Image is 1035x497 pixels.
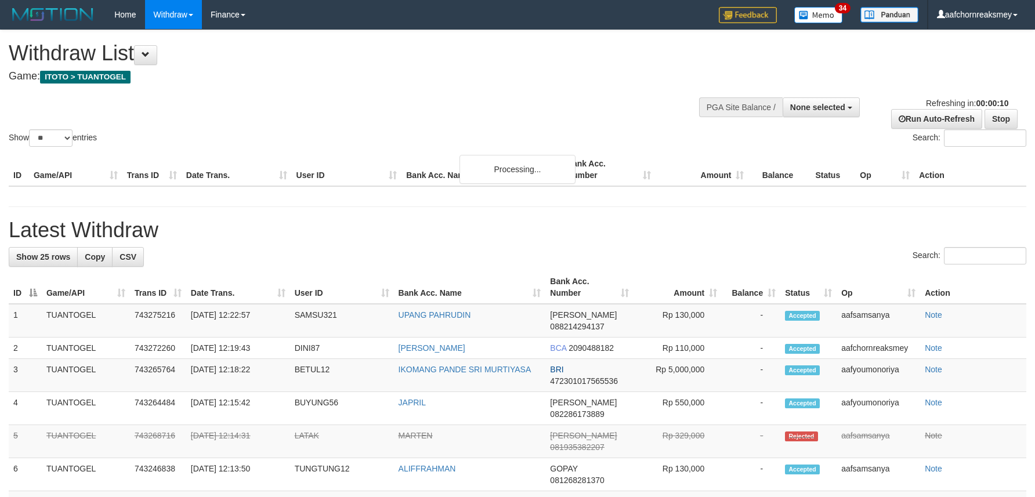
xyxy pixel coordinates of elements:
[925,365,942,374] a: Note
[634,392,722,425] td: Rp 550,000
[925,343,942,353] a: Note
[399,343,465,353] a: [PERSON_NAME]
[186,458,290,491] td: [DATE] 12:13:50
[9,247,78,267] a: Show 25 rows
[459,155,576,184] div: Processing...
[550,409,604,419] span: Copy 082286173889 to clipboard
[944,247,1026,264] input: Search:
[550,464,577,473] span: GOPAY
[9,338,42,359] td: 2
[290,458,394,491] td: TUNGTUNG12
[42,338,130,359] td: TUANTOGEL
[785,365,820,375] span: Accepted
[634,359,722,392] td: Rp 5,000,000
[9,71,678,82] h4: Game:
[810,153,855,186] th: Status
[722,392,780,425] td: -
[634,458,722,491] td: Rp 130,000
[122,153,182,186] th: Trans ID
[722,425,780,458] td: -
[130,458,186,491] td: 743246838
[42,271,130,304] th: Game/API: activate to sort column ascending
[9,425,42,458] td: 5
[634,271,722,304] th: Amount: activate to sort column ascending
[9,271,42,304] th: ID: activate to sort column descending
[401,153,562,186] th: Bank Acc. Name
[925,431,942,440] a: Note
[399,398,426,407] a: JAPRIL
[550,310,617,320] span: [PERSON_NAME]
[42,425,130,458] td: TUANTOGEL
[9,153,29,186] th: ID
[186,304,290,338] td: [DATE] 12:22:57
[290,304,394,338] td: SAMSU321
[9,129,97,147] label: Show entries
[837,425,920,458] td: aafsamsanya
[29,153,122,186] th: Game/API
[9,458,42,491] td: 6
[550,343,566,353] span: BCA
[699,97,783,117] div: PGA Site Balance /
[785,465,820,474] span: Accepted
[550,365,563,374] span: BRI
[112,247,144,267] a: CSV
[550,376,618,386] span: Copy 472301017565536 to clipboard
[290,359,394,392] td: BETUL12
[748,153,810,186] th: Balance
[569,343,614,353] span: Copy 2090488182 to clipboard
[785,311,820,321] span: Accepted
[186,392,290,425] td: [DATE] 12:15:42
[9,359,42,392] td: 3
[925,464,942,473] a: Note
[130,304,186,338] td: 743275216
[985,109,1018,129] a: Stop
[399,365,531,374] a: IKOMANG PANDE SRI MURTIYASA
[837,271,920,304] th: Op: activate to sort column ascending
[42,359,130,392] td: TUANTOGEL
[722,338,780,359] td: -
[9,42,678,65] h1: Withdraw List
[399,464,456,473] a: ALIFFRAHMAN
[656,153,749,186] th: Amount
[130,359,186,392] td: 743265764
[835,3,851,13] span: 34
[545,271,634,304] th: Bank Acc. Number: activate to sort column ascending
[634,425,722,458] td: Rp 329,000
[186,359,290,392] td: [DATE] 12:18:22
[925,310,942,320] a: Note
[120,252,136,262] span: CSV
[9,304,42,338] td: 1
[976,99,1008,108] strong: 00:00:10
[783,97,860,117] button: None selected
[634,304,722,338] td: Rp 130,000
[85,252,105,262] span: Copy
[913,247,1026,264] label: Search:
[785,344,820,354] span: Accepted
[837,359,920,392] td: aafyoumonoriya
[944,129,1026,147] input: Search:
[634,338,722,359] td: Rp 110,000
[780,271,837,304] th: Status: activate to sort column ascending
[16,252,70,262] span: Show 25 rows
[920,271,1026,304] th: Action
[130,425,186,458] td: 743268716
[42,458,130,491] td: TUANTOGEL
[722,359,780,392] td: -
[186,271,290,304] th: Date Trans.: activate to sort column ascending
[891,109,982,129] a: Run Auto-Refresh
[550,431,617,440] span: [PERSON_NAME]
[399,431,433,440] a: MARTEN
[292,153,402,186] th: User ID
[722,304,780,338] td: -
[837,338,920,359] td: aafchornreaksmey
[837,392,920,425] td: aafyoumonoriya
[9,219,1026,242] h1: Latest Withdraw
[9,6,97,23] img: MOTION_logo.png
[790,103,845,112] span: None selected
[290,392,394,425] td: BUYUNG56
[722,271,780,304] th: Balance: activate to sort column ascending
[290,271,394,304] th: User ID: activate to sort column ascending
[837,304,920,338] td: aafsamsanya
[550,322,604,331] span: Copy 088214294137 to clipboard
[130,338,186,359] td: 743272260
